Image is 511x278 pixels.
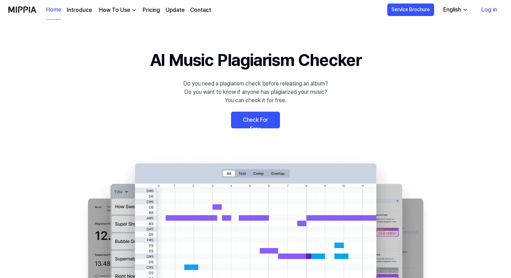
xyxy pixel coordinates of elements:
div: Do you need a plagiarism check before releasing an album? Do you want to know if anyone has plagi... [183,80,328,105]
h1: AI Music Plagiarism Checker [150,47,361,73]
a: Pricing [143,6,160,14]
button: Service Brochure [387,3,434,16]
a: Home [46,0,61,20]
img: down [131,7,137,13]
a: Update [166,6,185,14]
button: How To Use [98,6,137,14]
a: Check For Free [231,112,280,128]
div: English [442,6,462,14]
a: Contact [190,6,211,14]
a: Introduce [67,6,92,14]
button: English [438,3,472,17]
div: How To Use [98,6,131,14]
